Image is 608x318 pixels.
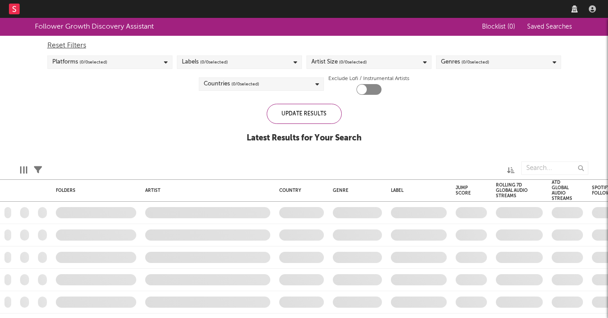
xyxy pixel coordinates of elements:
span: ( 0 / 0 selected) [339,57,367,68]
div: Genre [333,188,377,193]
span: Blocklist [482,24,515,30]
label: Exclude Lofi / Instrumental Artists [328,73,409,84]
span: ( 0 / 0 selected) [80,57,107,68]
div: Rolling 7D Global Audio Streams [496,182,529,199]
div: Follower Growth Discovery Assistant [35,21,154,32]
div: Platforms [52,57,107,68]
div: Country [279,188,319,193]
div: Edit Columns [20,157,27,183]
div: Artist [145,188,266,193]
span: ( 0 / 0 selected) [461,57,489,68]
button: Saved Searches [524,23,574,30]
div: Update Results [267,104,342,124]
div: Artist Size [311,57,367,68]
div: Labels [182,57,228,68]
span: ( 0 / 0 selected) [200,57,228,68]
span: Saved Searches [527,24,574,30]
div: Latest Results for Your Search [247,133,361,144]
div: Filters [34,157,42,183]
input: Search... [521,161,588,175]
span: ( 0 / 0 selected) [231,79,259,89]
div: Reset Filters [47,40,561,51]
div: Label [391,188,442,193]
div: Folders [56,188,123,193]
div: Genres [441,57,489,68]
div: Jump Score [456,185,474,196]
div: Countries [204,79,259,89]
div: ATD Global Audio Streams [552,180,572,201]
span: ( 0 ) [507,24,515,30]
